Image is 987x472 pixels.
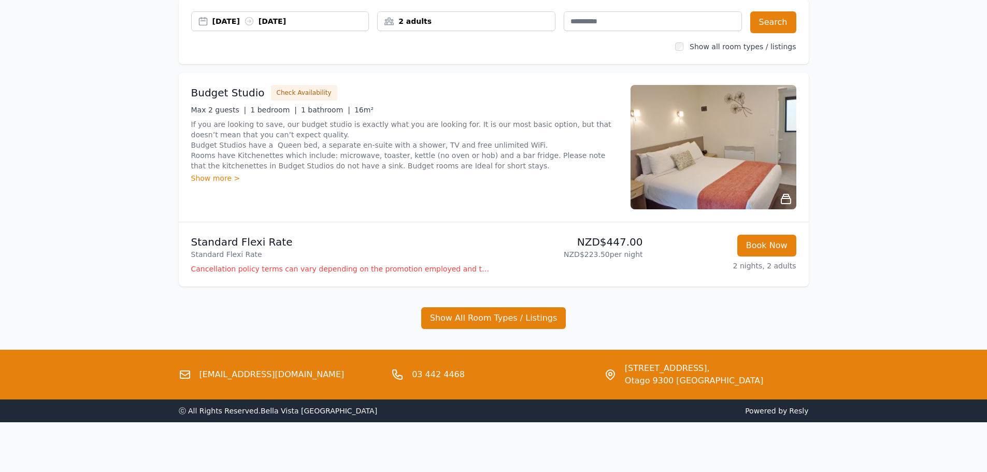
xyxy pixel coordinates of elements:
[271,85,337,101] button: Check Availability
[421,307,566,329] button: Show All Room Types / Listings
[750,11,796,33] button: Search
[354,106,374,114] span: 16m²
[412,368,465,381] a: 03 442 4468
[625,375,764,387] span: Otago 9300 [GEOGRAPHIC_DATA]
[191,119,618,171] p: If you are looking to save, our budget studio is exactly what you are looking for. It is our most...
[737,235,796,256] button: Book Now
[378,16,555,26] div: 2 adults
[250,106,297,114] span: 1 bedroom |
[498,249,643,260] p: NZD$223.50 per night
[191,106,247,114] span: Max 2 guests |
[301,106,350,114] span: 1 bathroom |
[191,85,265,100] h3: Budget Studio
[498,406,809,416] span: Powered by
[651,261,796,271] p: 2 nights, 2 adults
[625,362,764,375] span: [STREET_ADDRESS],
[212,16,369,26] div: [DATE] [DATE]
[191,264,490,274] p: Cancellation policy terms can vary depending on the promotion employed and the time of stay of th...
[498,235,643,249] p: NZD$447.00
[191,173,618,183] div: Show more >
[199,368,345,381] a: [EMAIL_ADDRESS][DOMAIN_NAME]
[179,407,378,415] span: ⓒ All Rights Reserved. Bella Vista [GEOGRAPHIC_DATA]
[690,42,796,51] label: Show all room types / listings
[191,249,490,260] p: Standard Flexi Rate
[789,407,808,415] a: Resly
[191,235,490,249] p: Standard Flexi Rate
